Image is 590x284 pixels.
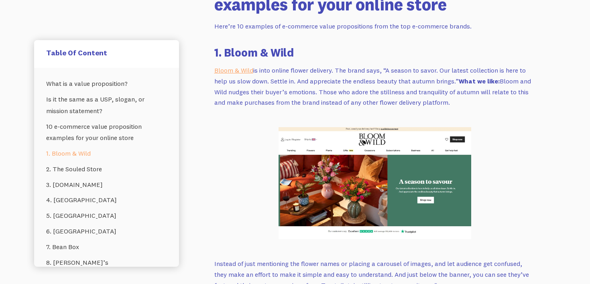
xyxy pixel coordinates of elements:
[214,45,535,60] h3: 1. Bloom & Wild
[46,177,167,193] a: 3. [DOMAIN_NAME]
[214,66,253,74] a: Bloom & Wild
[46,146,167,161] a: 1. Bloom & Wild
[46,91,167,119] a: Is it the same as a USP, slogan, or mission statement?
[46,193,167,208] a: 4. [GEOGRAPHIC_DATA]
[46,161,167,177] a: 2. The Souled Store
[46,239,167,255] a: 7. Bean Box
[46,208,167,224] a: 5. [GEOGRAPHIC_DATA]
[214,65,535,108] p: is into online flower delivery. The brand says, “A season to savor. Our latest collection is here...
[459,77,500,85] strong: What we like:
[46,119,167,146] a: 10 e-commerce value proposition examples for your online store
[46,76,167,91] a: What is a value proposition?
[214,21,535,32] p: Here’re 10 examples of e-commerce value propositions from the top e-commerce brands.
[46,255,167,270] a: 8. [PERSON_NAME]’s
[46,223,167,239] a: 6. [GEOGRAPHIC_DATA]
[46,48,167,57] h5: Table Of Content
